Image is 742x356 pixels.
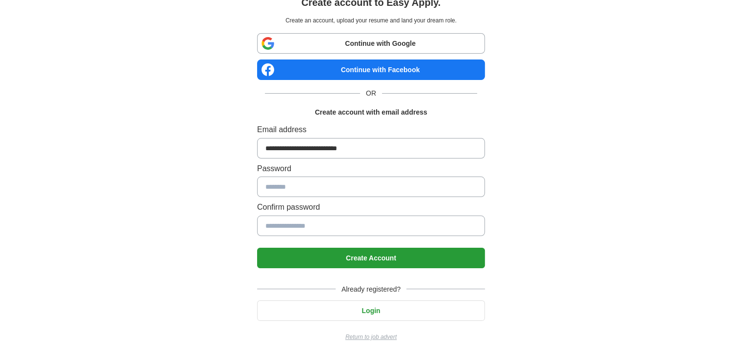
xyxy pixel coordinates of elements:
button: Create Account [257,248,485,268]
p: Create an account, upload your resume and land your dream role. [259,16,483,25]
span: OR [360,88,382,99]
a: Continue with Facebook [257,59,485,80]
a: Return to job advert [257,333,485,342]
span: Already registered? [336,284,406,295]
label: Confirm password [257,201,485,214]
button: Login [257,300,485,321]
a: Login [257,307,485,315]
h1: Create account with email address [315,107,427,118]
a: Continue with Google [257,33,485,54]
label: Email address [257,123,485,136]
label: Password [257,162,485,175]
